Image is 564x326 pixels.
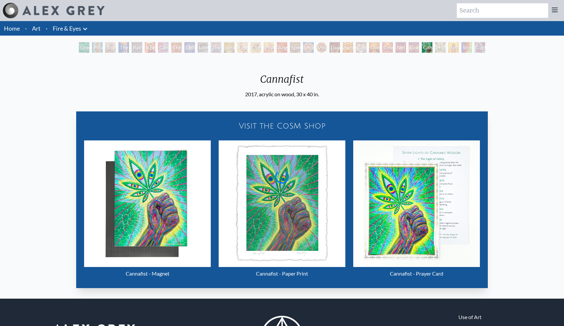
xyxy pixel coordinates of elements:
img: Cannafist - Magnet [84,140,211,267]
div: Fractal Eyes [237,42,248,53]
div: Aperture [145,42,155,53]
div: Godself [409,42,419,53]
div: Cannafist - Magnet [84,267,211,280]
div: Green Hand [79,42,89,53]
div: Liberation Through Seeing [198,42,208,53]
div: Psychomicrograph of a Fractal Paisley Cherub Feather Tip [264,42,274,53]
div: Guardian of Infinite Vision [329,42,340,53]
li: · [22,21,29,36]
div: Collective Vision [184,42,195,53]
a: Home [4,25,20,32]
div: Pillar of Awareness [92,42,103,53]
input: Search [457,3,548,18]
a: Art [32,24,41,33]
div: Cannafist [422,42,432,53]
a: Visit the CoSM Shop [80,115,484,136]
div: Angel Skin [277,42,287,53]
a: Fire & Eyes [53,24,81,33]
div: Vision Crystal [303,42,314,53]
div: 2017, acrylic on wood, 30 x 40 in. [245,90,319,98]
li: · [43,21,50,36]
div: Oversoul [369,42,380,53]
div: Seraphic Transport Docking on the Third Eye [224,42,235,53]
div: Cannafist - Paper Print [219,267,345,280]
div: Shpongled [461,42,472,53]
a: Use of Art [458,313,482,321]
a: Cannafist - Prayer Card [353,140,480,280]
div: Rainbow Eye Ripple [132,42,142,53]
img: Cannafist - Paper Print [219,140,345,267]
div: Cosmic Elf [356,42,366,53]
div: The Torch [118,42,129,53]
div: Sol Invictus [448,42,459,53]
div: Cuddle [475,42,485,53]
div: Cannafist - Prayer Card [353,267,480,280]
div: One [382,42,393,53]
div: Cannafist [245,73,319,90]
div: Cannabis Sutra [158,42,169,53]
img: Cannafist - Prayer Card [353,140,480,267]
div: Third Eye Tears of Joy [171,42,182,53]
a: Cannafist - Paper Print [219,140,345,280]
div: Vision [PERSON_NAME] [316,42,327,53]
div: Sunyata [343,42,353,53]
div: Spectral Lotus [290,42,300,53]
div: The Seer [211,42,221,53]
div: Higher Vision [435,42,446,53]
div: Net of Being [395,42,406,53]
div: Study for the Great Turn [105,42,116,53]
div: Ophanic Eyelash [250,42,261,53]
a: Cannafist - Magnet [84,140,211,280]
